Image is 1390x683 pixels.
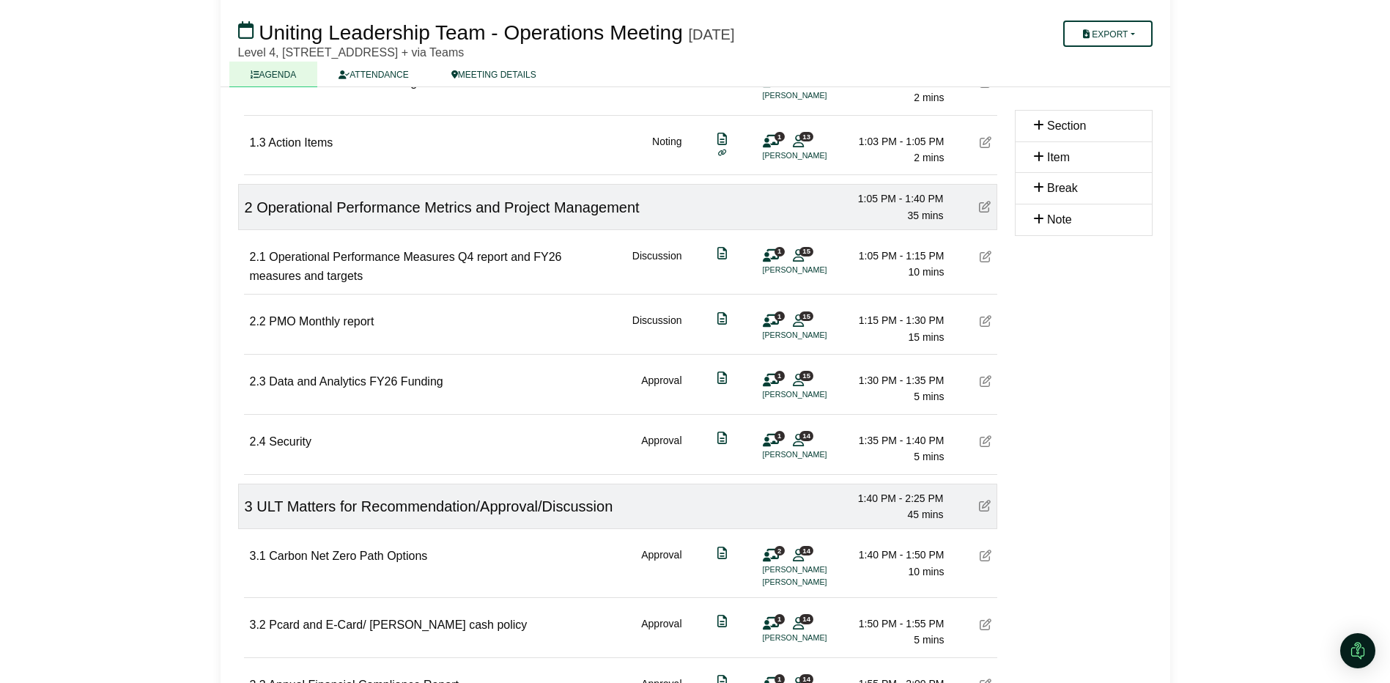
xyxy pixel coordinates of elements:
div: 1:50 PM - 1:55 PM [842,616,944,632]
span: 1 [775,614,785,624]
span: Operational Performance Metrics and Project Management [256,199,639,215]
span: 5 mins [914,634,944,646]
span: 13 [799,132,813,141]
li: [PERSON_NAME] [763,448,873,461]
span: Action Items [268,136,333,149]
span: 15 [799,311,813,321]
span: 5 mins [914,451,944,462]
span: 10 mins [908,266,944,278]
span: 10 mins [908,566,944,577]
li: [PERSON_NAME] [763,329,873,341]
div: 1:05 PM - 1:40 PM [841,191,944,207]
span: 15 mins [908,331,944,343]
div: Approval [641,372,681,405]
span: 1 [775,371,785,380]
span: 3 [245,498,253,514]
span: 3.1 [250,550,266,562]
div: 1:05 PM - 1:15 PM [842,248,944,264]
div: 1:30 PM - 1:35 PM [842,372,944,388]
span: Break [1047,182,1078,194]
span: 45 mins [907,509,943,520]
span: 14 [799,614,813,624]
a: ATTENDANCE [317,62,429,87]
span: 15 [799,371,813,380]
div: 1:40 PM - 1:50 PM [842,547,944,563]
span: Minutes of Previous Meetings [269,76,423,89]
span: 2.1 [250,251,266,263]
span: Uniting Leadership Team - Operations Meeting [259,21,682,44]
div: 1:15 PM - 1:30 PM [842,312,944,328]
div: Approval [641,616,681,649]
span: 1.3 [250,136,266,149]
span: Security [269,435,311,448]
div: 1:35 PM - 1:40 PM [842,432,944,448]
span: Operational Performance Measures Q4 report and FY26 measures and targets [250,251,562,282]
span: 1 [775,431,785,440]
span: 5 mins [914,391,944,402]
div: Discussion [632,312,682,345]
span: 2.2 [250,315,266,328]
span: Item [1047,151,1070,163]
button: Export [1063,21,1152,47]
div: 1:03 PM - 1:05 PM [842,133,944,149]
div: Approval [641,432,681,465]
span: 1 [775,247,785,256]
span: Pcard and E-Card/ [PERSON_NAME] cash policy [269,619,527,631]
li: [PERSON_NAME] [763,89,873,102]
span: 1.2 [250,76,266,89]
li: [PERSON_NAME] [763,388,873,401]
span: 1 [775,311,785,321]
span: 14 [799,546,813,555]
span: Carbon Net Zero Path Options [269,550,427,562]
span: 15 [799,247,813,256]
span: ULT Matters for Recommendation/Approval/Discussion [256,498,613,514]
span: 2 mins [914,152,944,163]
li: [PERSON_NAME] [763,564,873,576]
div: Noting [652,133,681,166]
span: Level 4, [STREET_ADDRESS] + via Teams [238,46,465,59]
li: [PERSON_NAME] [763,149,873,162]
span: 35 mins [907,210,943,221]
div: Approval [641,547,681,588]
span: Note [1047,213,1072,226]
div: 1:40 PM - 2:25 PM [841,490,944,506]
li: [PERSON_NAME] [763,632,873,644]
span: PMO Monthly report [269,315,374,328]
a: MEETING DETAILS [430,62,558,87]
li: [PERSON_NAME] [763,576,873,588]
div: Approval [641,73,681,106]
span: Data and Analytics FY26 Funding [269,375,443,388]
span: 1 [775,132,785,141]
span: 3.2 [250,619,266,631]
span: 2.4 [250,435,266,448]
span: 2.3 [250,375,266,388]
div: Open Intercom Messenger [1340,633,1375,668]
div: Discussion [632,248,682,285]
a: AGENDA [229,62,318,87]
span: Section [1047,119,1086,132]
span: 2 [775,546,785,555]
span: 2 mins [914,92,944,103]
li: [PERSON_NAME] [763,264,873,276]
div: [DATE] [689,26,735,43]
span: 2 [245,199,253,215]
span: 14 [799,431,813,440]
